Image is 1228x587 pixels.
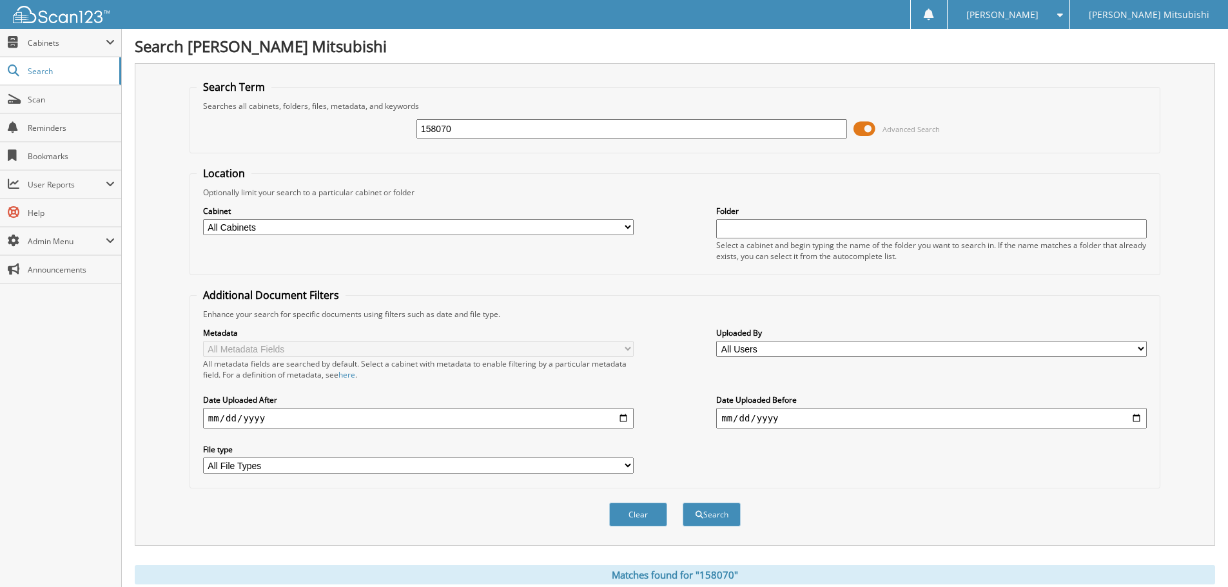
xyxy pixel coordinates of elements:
span: Advanced Search [882,124,940,134]
span: Help [28,207,115,218]
div: All metadata fields are searched by default. Select a cabinet with metadata to enable filtering b... [203,358,634,380]
label: Cabinet [203,206,634,217]
div: Select a cabinet and begin typing the name of the folder you want to search in. If the name match... [716,240,1147,262]
legend: Location [197,166,251,180]
label: File type [203,444,634,455]
label: Metadata [203,327,634,338]
span: Announcements [28,264,115,275]
span: Cabinets [28,37,106,48]
button: Clear [609,503,667,526]
input: end [716,408,1147,428]
span: [PERSON_NAME] Mitsubishi [1089,11,1209,19]
span: Scan [28,94,115,105]
div: Enhance your search for specific documents using filters such as date and file type. [197,309,1153,320]
legend: Additional Document Filters [197,288,346,302]
div: Matches found for "158070" [135,565,1215,584]
label: Date Uploaded After [203,394,634,405]
label: Uploaded By [716,327,1147,338]
input: start [203,408,634,428]
button: Search [683,503,741,526]
span: Admin Menu [28,236,106,247]
label: Date Uploaded Before [716,394,1147,405]
span: Bookmarks [28,151,115,162]
span: Reminders [28,122,115,133]
span: Search [28,66,113,77]
legend: Search Term [197,80,271,94]
div: Optionally limit your search to a particular cabinet or folder [197,187,1153,198]
div: Searches all cabinets, folders, files, metadata, and keywords [197,101,1153,111]
span: User Reports [28,179,106,190]
span: [PERSON_NAME] [966,11,1038,19]
a: here [338,369,355,380]
label: Folder [716,206,1147,217]
h1: Search [PERSON_NAME] Mitsubishi [135,35,1215,57]
img: scan123-logo-white.svg [13,6,110,23]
